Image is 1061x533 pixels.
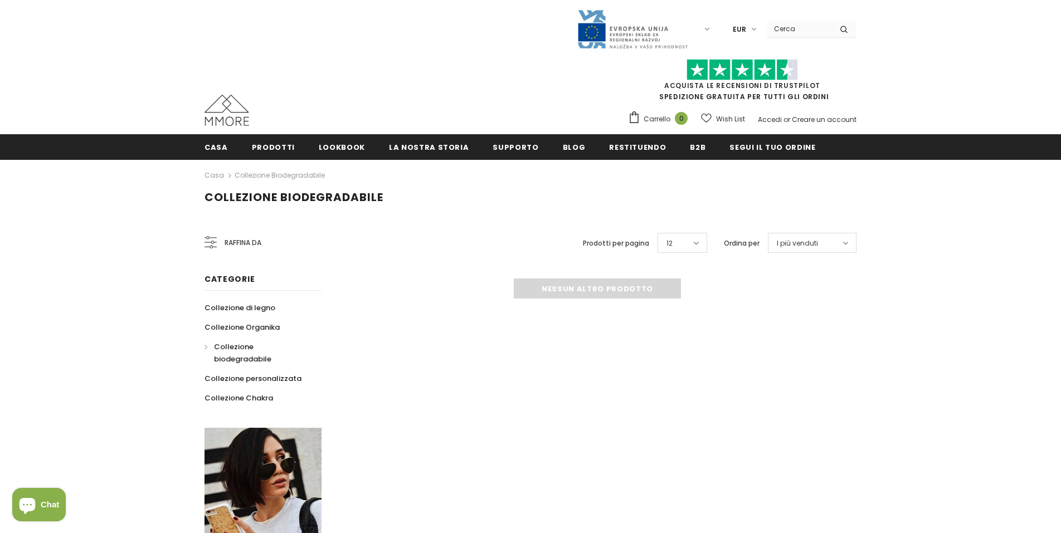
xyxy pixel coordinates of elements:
[214,341,271,364] span: Collezione biodegradabile
[577,9,688,50] img: Javni Razpis
[389,134,469,159] a: La nostra storia
[252,134,295,159] a: Prodotti
[609,134,666,159] a: Restituendo
[225,237,261,249] span: Raffina da
[609,142,666,153] span: Restituendo
[701,109,745,129] a: Wish List
[628,111,693,128] a: Carrello 0
[319,142,365,153] span: Lookbook
[687,59,798,81] img: Fidati di Pilot Stars
[690,134,705,159] a: B2B
[205,169,224,182] a: Casa
[205,373,301,384] span: Collezione personalizzata
[9,488,69,524] inbox-online-store-chat: Shopify online store chat
[666,238,673,249] span: 12
[493,142,538,153] span: supporto
[777,238,818,249] span: I più venduti
[252,142,295,153] span: Prodotti
[644,114,670,125] span: Carrello
[205,393,273,403] span: Collezione Chakra
[729,134,815,159] a: Segui il tuo ordine
[205,134,228,159] a: Casa
[493,134,538,159] a: supporto
[583,238,649,249] label: Prodotti per pagina
[563,134,586,159] a: Blog
[716,114,745,125] span: Wish List
[205,189,383,205] span: Collezione biodegradabile
[628,64,856,101] span: SPEDIZIONE GRATUITA PER TUTTI GLI ORDINI
[792,115,856,124] a: Creare un account
[205,388,273,408] a: Collezione Chakra
[205,95,249,126] img: Casi MMORE
[675,112,688,125] span: 0
[205,369,301,388] a: Collezione personalizzata
[690,142,705,153] span: B2B
[205,317,280,337] a: Collezione Organika
[205,322,280,332] span: Collezione Organika
[724,238,760,249] label: Ordina per
[563,142,586,153] span: Blog
[758,115,782,124] a: Accedi
[767,21,831,37] input: Search Site
[783,115,790,124] span: or
[664,81,820,90] a: Acquista le recensioni di TrustPilot
[577,24,688,33] a: Javni Razpis
[729,142,815,153] span: Segui il tuo ordine
[205,142,228,153] span: Casa
[205,298,275,317] a: Collezione di legno
[205,273,255,285] span: Categorie
[205,302,275,313] span: Collezione di legno
[389,142,469,153] span: La nostra storia
[319,134,365,159] a: Lookbook
[205,337,309,369] a: Collezione biodegradabile
[235,170,325,180] a: Collezione biodegradabile
[733,24,746,35] span: EUR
